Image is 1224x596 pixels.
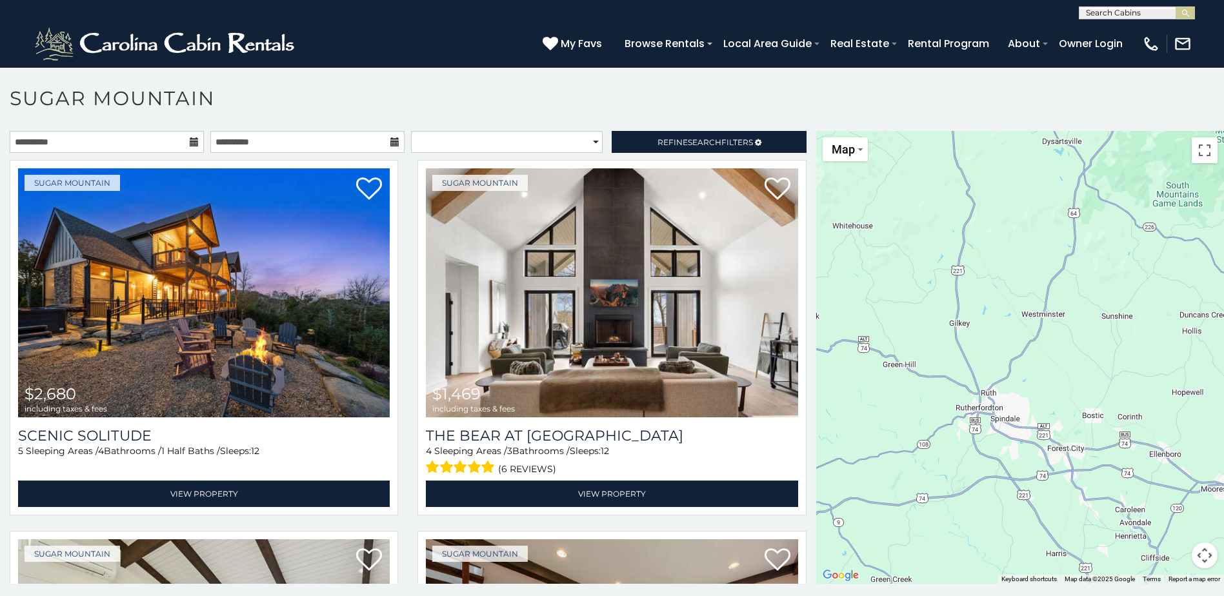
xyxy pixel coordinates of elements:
a: Add to favorites [765,547,790,574]
img: mail-regular-white.png [1174,35,1192,53]
span: $2,680 [25,384,76,403]
span: 4 [98,445,104,457]
a: Add to favorites [765,176,790,203]
h3: The Bear At Sugar Mountain [426,427,798,444]
a: About [1001,32,1047,55]
span: 4 [426,445,432,457]
a: Sugar Mountain [25,546,120,562]
img: Scenic Solitude [18,168,390,417]
div: Sleeping Areas / Bathrooms / Sleeps: [426,444,798,477]
a: Local Area Guide [717,32,818,55]
span: including taxes & fees [432,404,515,413]
span: Search [688,137,721,147]
a: My Favs [543,35,605,52]
span: 1 Half Baths / [161,445,220,457]
img: The Bear At Sugar Mountain [426,168,798,417]
a: Scenic Solitude $2,680 including taxes & fees [18,168,390,417]
a: The Bear At Sugar Mountain $1,469 including taxes & fees [426,168,798,417]
span: 12 [251,445,259,457]
span: (6 reviews) [498,461,556,477]
img: phone-regular-white.png [1142,35,1160,53]
a: Add to favorites [356,547,382,574]
span: Map data ©2025 Google [1065,575,1135,582]
span: Map [832,143,855,156]
span: My Favs [561,35,602,52]
img: White-1-2.png [32,25,300,63]
button: Toggle fullscreen view [1192,137,1218,163]
a: The Bear At [GEOGRAPHIC_DATA] [426,427,798,444]
a: Open this area in Google Maps (opens a new window) [819,567,862,584]
a: Add to favorites [356,176,382,203]
a: Scenic Solitude [18,427,390,444]
a: View Property [18,481,390,507]
span: $1,469 [432,384,481,403]
span: 12 [601,445,609,457]
a: Rental Program [901,32,996,55]
button: Change map style [823,137,868,161]
a: Real Estate [824,32,896,55]
span: 5 [18,445,23,457]
img: Google [819,567,862,584]
span: 3 [507,445,512,457]
div: Sleeping Areas / Bathrooms / Sleeps: [18,444,390,477]
span: including taxes & fees [25,404,107,413]
a: Owner Login [1052,32,1129,55]
a: Sugar Mountain [25,175,120,191]
a: Sugar Mountain [432,175,528,191]
a: Report a map error [1169,575,1220,582]
a: RefineSearchFilters [612,131,806,153]
a: View Property [426,481,798,507]
a: Sugar Mountain [432,546,528,562]
span: Refine Filters [657,137,753,147]
a: Browse Rentals [618,32,711,55]
button: Map camera controls [1192,542,1218,568]
button: Keyboard shortcuts [1001,575,1057,584]
a: Terms (opens in new tab) [1143,575,1161,582]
